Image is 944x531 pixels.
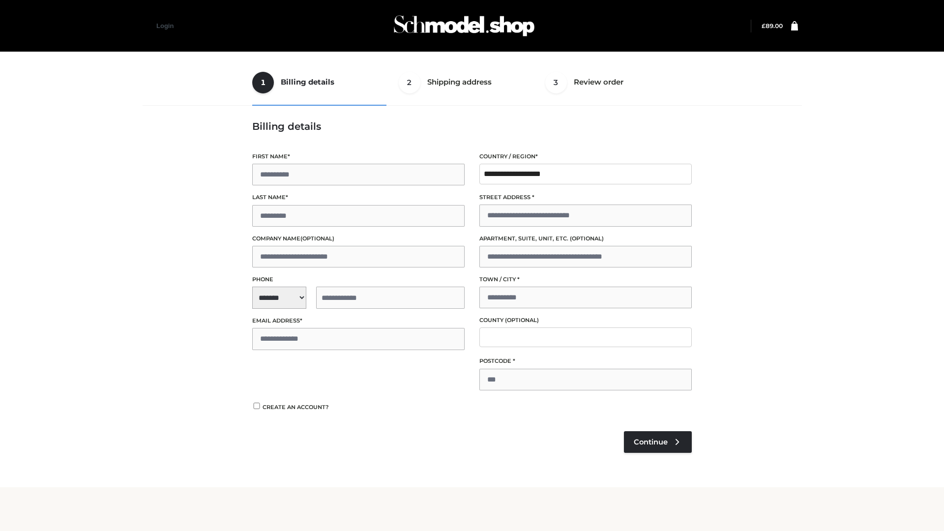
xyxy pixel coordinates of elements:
[479,275,692,284] label: Town / City
[762,22,766,29] span: £
[252,152,465,161] label: First name
[300,235,334,242] span: (optional)
[479,234,692,243] label: Apartment, suite, unit, etc.
[570,235,604,242] span: (optional)
[479,316,692,325] label: County
[762,22,783,29] a: £89.00
[624,431,692,453] a: Continue
[252,403,261,409] input: Create an account?
[479,152,692,161] label: Country / Region
[156,22,174,29] a: Login
[390,6,538,45] img: Schmodel Admin 964
[252,234,465,243] label: Company name
[479,356,692,366] label: Postcode
[505,317,539,324] span: (optional)
[762,22,783,29] bdi: 89.00
[252,120,692,132] h3: Billing details
[252,275,465,284] label: Phone
[634,438,668,446] span: Continue
[479,193,692,202] label: Street address
[252,193,465,202] label: Last name
[263,404,329,411] span: Create an account?
[252,316,465,325] label: Email address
